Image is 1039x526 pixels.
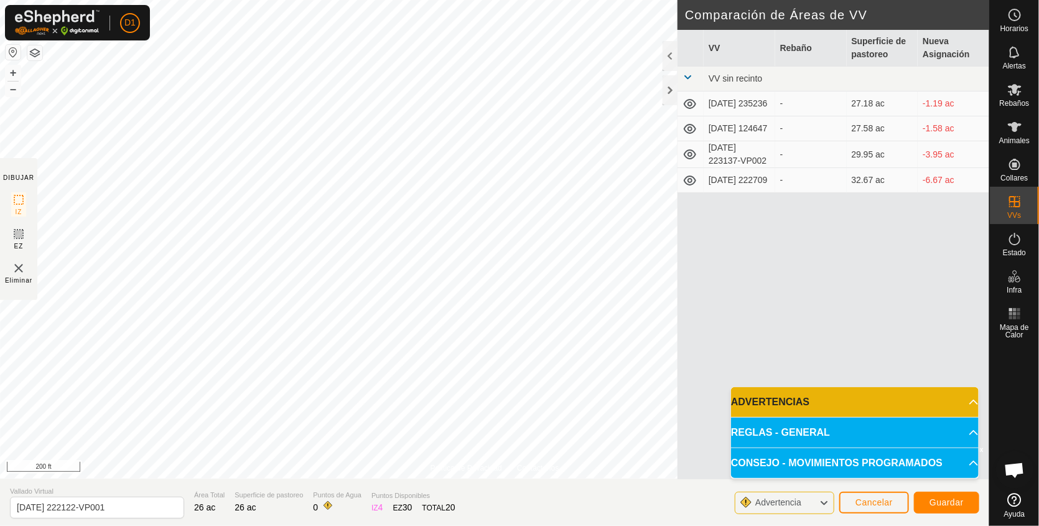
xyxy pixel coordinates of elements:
span: Eliminar [5,276,32,285]
th: Rebaño [775,30,847,67]
td: 27.18 ac [847,92,918,116]
span: 26 ac [235,502,256,512]
span: 4 [378,502,383,512]
th: VV [704,30,775,67]
span: EZ [14,242,24,251]
button: Restablecer Mapa [6,45,21,60]
span: Alertas [1003,62,1026,70]
span: 20 [445,502,455,512]
a: Ayuda [990,488,1039,523]
p-accordion-header: ADVERTENCIAS [731,387,979,417]
button: + [6,65,21,80]
p-accordion-header: REGLAS - GENERAL [731,418,979,448]
span: Mapa de Calor [993,324,1036,339]
span: VVs [1007,212,1021,219]
button: Cancelar [839,492,909,514]
div: - [780,122,842,135]
span: Puntos de Agua [313,490,361,500]
span: Horarios [1000,25,1028,32]
span: 26 ac [194,502,215,512]
div: TOTAL [422,501,455,514]
td: 29.95 ac [847,141,918,168]
div: Chat abierto [996,451,1033,489]
span: Cancelar [855,497,893,507]
td: [DATE] 124647 [704,116,775,141]
span: Advertencia [755,497,801,507]
span: 0 [313,502,318,512]
span: REGLAS - GENERAL [731,425,830,440]
span: Ayuda [1004,510,1025,518]
span: Guardar [930,497,964,507]
div: - [780,174,842,187]
span: ADVERTENCIAS [731,395,809,410]
a: Política de Privacidad [431,463,502,474]
span: CONSEJO - MOVIMIENTOS PROGRAMADOS [731,456,943,471]
span: Área Total [194,490,225,500]
th: Nueva Asignación [918,30,989,67]
div: IZ [371,501,383,514]
button: – [6,82,21,96]
span: Puntos Disponibles [371,491,455,501]
div: - [780,97,842,110]
td: [DATE] 235236 [704,92,775,116]
span: Vallado Virtual [10,486,184,497]
td: [DATE] 222709 [704,168,775,193]
td: 32.67 ac [847,168,918,193]
img: Logo Gallagher [15,10,100,35]
span: IZ [16,207,22,217]
span: Animales [999,137,1030,144]
span: VV sin recinto [709,73,762,83]
div: EZ [393,501,412,514]
button: Capas del Mapa [27,45,42,60]
img: VV [11,261,26,276]
span: Infra [1007,286,1022,294]
span: 30 [403,502,412,512]
span: D1 [124,16,136,29]
td: -1.19 ac [918,92,989,116]
td: -3.95 ac [918,141,989,168]
td: [DATE] 223137-VP002 [704,141,775,168]
h2: Comparación de Áreas de VV [685,7,989,22]
div: - [780,148,842,161]
span: Rebaños [999,100,1029,107]
button: Guardar [914,492,979,514]
div: DIBUJAR [3,173,34,182]
p-accordion-header: CONSEJO - MOVIMIENTOS PROGRAMADOS [731,448,979,478]
span: Superficie de pastoreo [235,490,303,500]
span: Collares [1000,174,1028,182]
span: Estado [1003,249,1026,256]
td: 27.58 ac [847,116,918,141]
th: Superficie de pastoreo [847,30,918,67]
a: Contáctenos [517,463,559,474]
td: -1.58 ac [918,116,989,141]
td: -6.67 ac [918,168,989,193]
